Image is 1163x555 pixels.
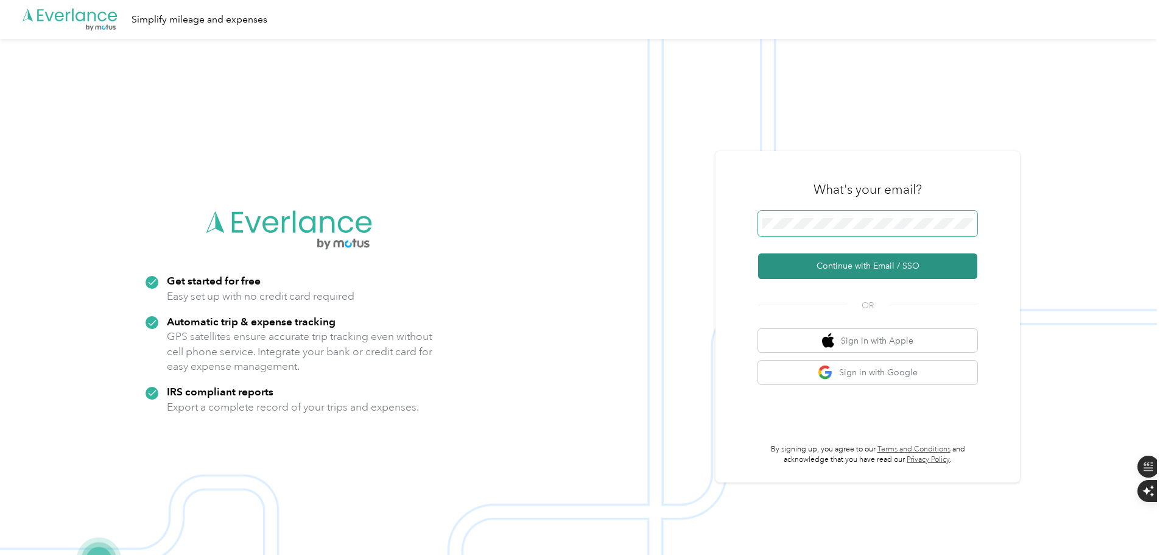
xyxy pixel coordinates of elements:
a: Privacy Policy [907,455,950,464]
div: Simplify mileage and expenses [132,12,267,27]
a: Terms and Conditions [877,445,950,454]
p: Export a complete record of your trips and expenses. [167,400,419,415]
span: OR [846,299,889,312]
button: apple logoSign in with Apple [758,329,977,353]
strong: Automatic trip & expense tracking [167,315,336,328]
h3: What's your email? [813,181,922,198]
strong: IRS compliant reports [167,385,273,398]
p: GPS satellites ensure accurate trip tracking even without cell phone service. Integrate your bank... [167,329,433,374]
p: Easy set up with no credit card required [167,289,354,304]
button: google logoSign in with Google [758,361,977,384]
img: google logo [818,365,833,380]
strong: Get started for free [167,274,261,287]
button: Continue with Email / SSO [758,253,977,279]
img: apple logo [822,333,834,348]
p: By signing up, you agree to our and acknowledge that you have read our . [758,444,977,465]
